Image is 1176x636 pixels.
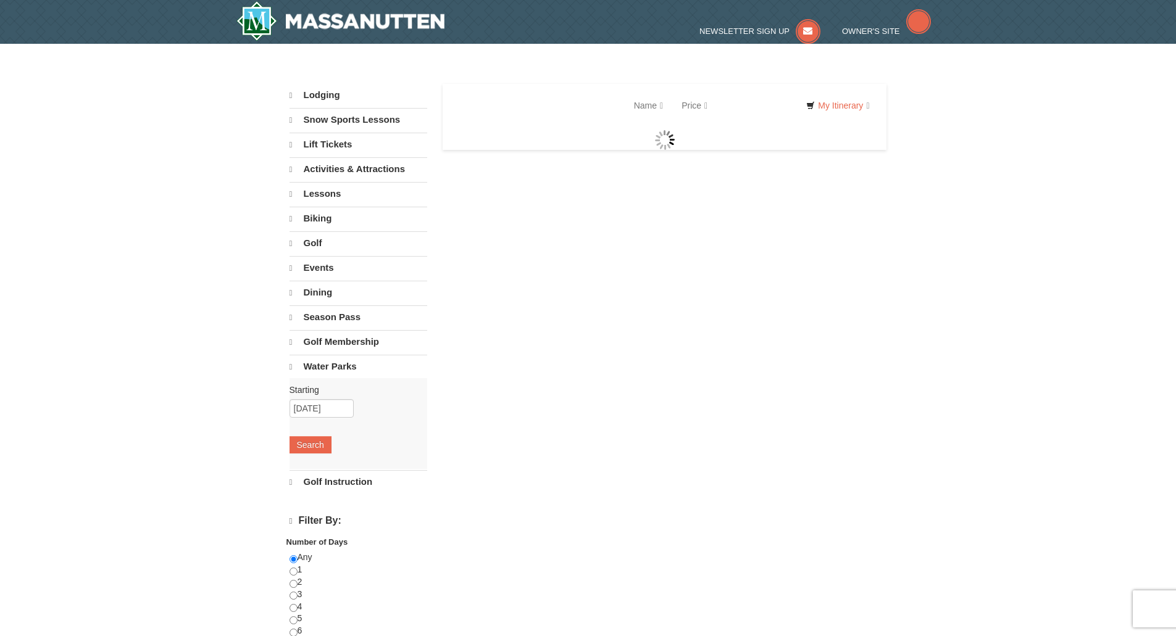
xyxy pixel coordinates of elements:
a: Lodging [290,84,427,107]
a: Golf [290,231,427,255]
a: Biking [290,207,427,230]
a: Water Parks [290,355,427,378]
a: Events [290,256,427,279]
a: Season Pass [290,305,427,329]
a: Snow Sports Lessons [290,108,427,131]
h4: Filter By: [290,515,427,527]
strong: Number of Days [286,537,348,547]
a: Golf Instruction [290,470,427,494]
a: Price [672,93,717,118]
span: Owner's Site [842,27,900,36]
a: Name [625,93,672,118]
a: Activities & Attractions [290,157,427,181]
a: Newsletter Sign Up [699,27,820,36]
button: Search [290,436,332,453]
img: Massanutten Resort Logo [236,1,445,41]
a: Dining [290,281,427,304]
a: Lift Tickets [290,133,427,156]
a: Lessons [290,182,427,205]
a: Massanutten Resort [236,1,445,41]
a: Golf Membership [290,330,427,353]
label: Starting [290,384,418,396]
span: Newsletter Sign Up [699,27,790,36]
img: wait gif [655,130,675,150]
a: Owner's Site [842,27,931,36]
a: My Itinerary [798,96,877,115]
